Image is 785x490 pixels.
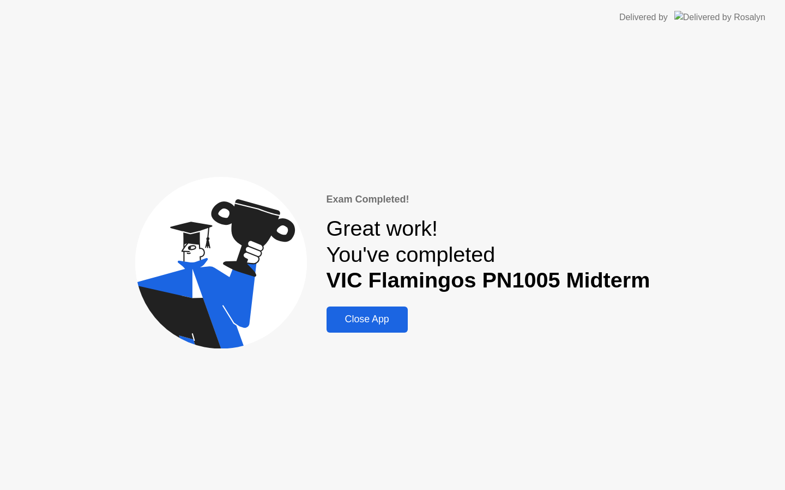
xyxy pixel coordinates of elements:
[327,192,650,207] div: Exam Completed!
[327,307,408,333] button: Close App
[674,11,765,23] img: Delivered by Rosalyn
[327,268,650,292] b: VIC Flamingos PN1005 Midterm
[327,216,650,293] div: Great work! You've completed
[330,314,404,325] div: Close App
[619,11,668,24] div: Delivered by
